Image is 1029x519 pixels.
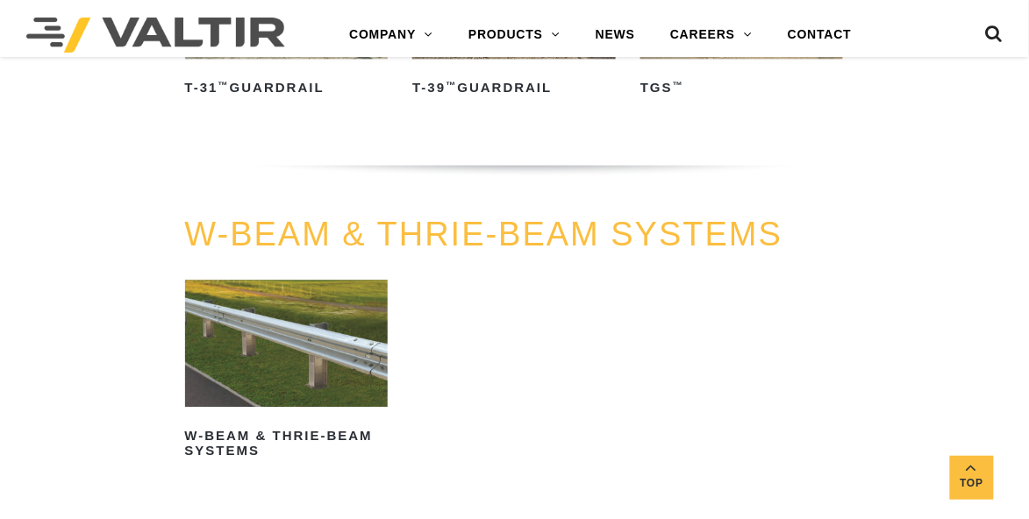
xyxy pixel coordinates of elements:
h2: T-39 Guardrail [412,75,615,103]
h2: TGS [640,75,843,103]
h2: T-31 Guardrail [185,75,388,103]
h2: W-Beam & Thrie-Beam Systems [185,423,388,465]
a: W-Beam & Thrie-Beam Systems [185,280,388,465]
sup: ™ [446,80,457,90]
span: Top [950,473,994,494]
a: NEWS [578,18,653,53]
sup: ™ [218,80,230,90]
img: Valtir [26,18,285,53]
sup: ™ [673,80,684,90]
a: COMPANY [332,18,451,53]
a: W-BEAM & THRIE-BEAM SYSTEMS [185,216,783,252]
a: CONTACT [770,18,869,53]
a: CAREERS [653,18,770,53]
a: PRODUCTS [451,18,578,53]
a: Top [950,456,994,500]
